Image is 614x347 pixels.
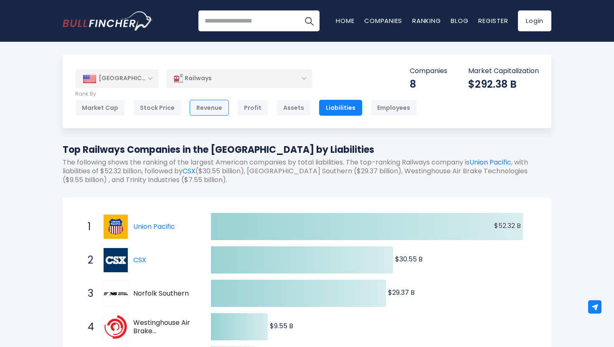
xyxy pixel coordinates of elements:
img: CSX [104,248,128,272]
a: Companies [364,16,402,25]
span: Westinghouse Air Brake Technologies [133,319,196,336]
span: Norfolk Southern [133,289,196,298]
text: $30.55 B [395,254,423,264]
a: Home [336,16,354,25]
div: Market Cap [75,100,125,116]
a: Union Pacific [133,222,175,231]
a: CSX [183,166,195,176]
span: 1 [84,220,92,234]
text: $52.32 B [494,221,521,230]
span: 3 [84,286,92,301]
a: Union Pacific [102,213,133,240]
a: Login [518,10,551,31]
div: [GEOGRAPHIC_DATA] [75,69,159,88]
p: The following shows the ranking of the largest American companies by total liabilities. The top-r... [63,158,551,184]
div: Railways [166,69,312,88]
p: Companies [410,67,447,76]
a: Register [478,16,508,25]
span: 4 [84,320,92,334]
div: Employees [370,100,417,116]
img: Union Pacific [104,215,128,239]
a: Ranking [412,16,441,25]
div: $292.38 B [468,78,539,91]
div: Assets [277,100,311,116]
a: Blog [451,16,468,25]
a: CSX [133,255,146,265]
a: Union Pacific [469,157,511,167]
div: 8 [410,78,447,91]
img: Bullfincher logo [63,11,153,30]
text: $9.55 B [270,321,293,331]
img: Norfolk Southern [104,292,128,295]
p: Market Capitalization [468,67,539,76]
img: Westinghouse Air Brake Technologies [104,315,128,339]
span: 2 [84,253,92,267]
h1: Top Railways Companies in the [GEOGRAPHIC_DATA] by Liabilities [63,143,551,157]
div: Liabilities [319,100,362,116]
a: Go to homepage [63,11,152,30]
div: Profit [237,100,268,116]
a: CSX [102,247,133,274]
div: Stock Price [133,100,181,116]
button: Search [299,10,320,31]
div: Revenue [190,100,229,116]
p: Rank By [75,91,417,98]
text: $29.37 B [388,288,415,297]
